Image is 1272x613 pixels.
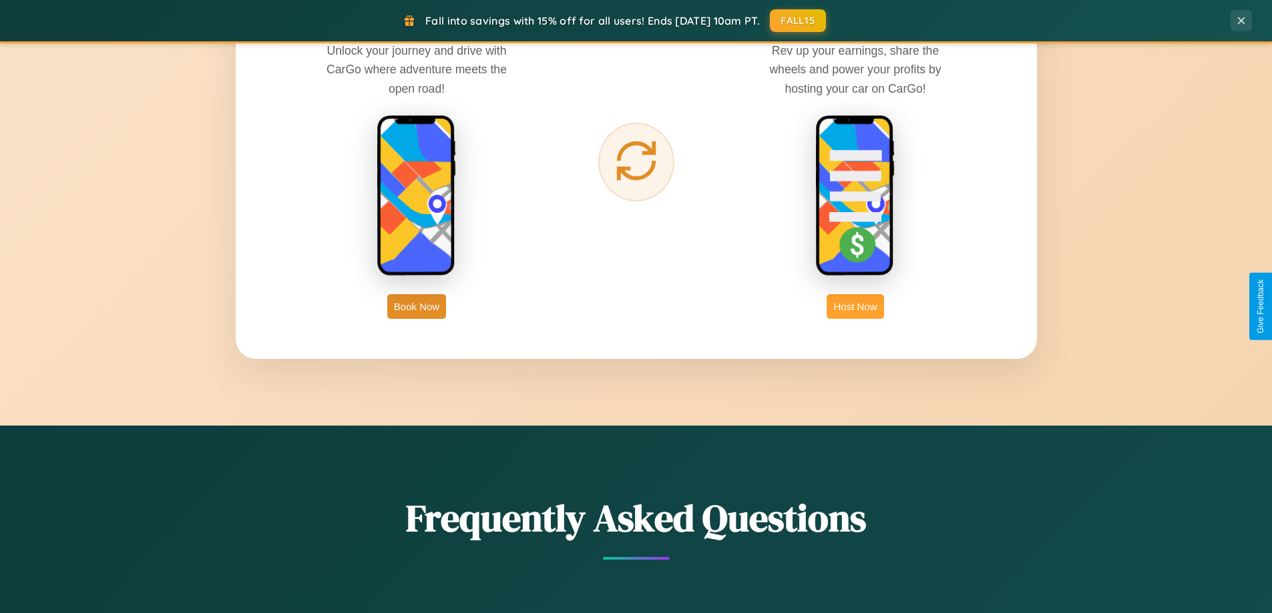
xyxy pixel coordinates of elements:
img: host phone [815,115,895,277]
p: Rev up your earnings, share the wheels and power your profits by hosting your car on CarGo! [755,41,956,97]
div: Give Feedback [1256,279,1265,334]
span: Fall into savings with 15% off for all users! Ends [DATE] 10am PT. [425,14,760,27]
button: FALL15 [770,9,826,32]
h2: Frequently Asked Questions [236,492,1037,544]
p: Unlock your journey and drive with CarGo where adventure meets the open road! [316,41,517,97]
button: Book Now [387,294,446,319]
img: rent phone [377,115,457,277]
button: Host Now [827,294,883,319]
